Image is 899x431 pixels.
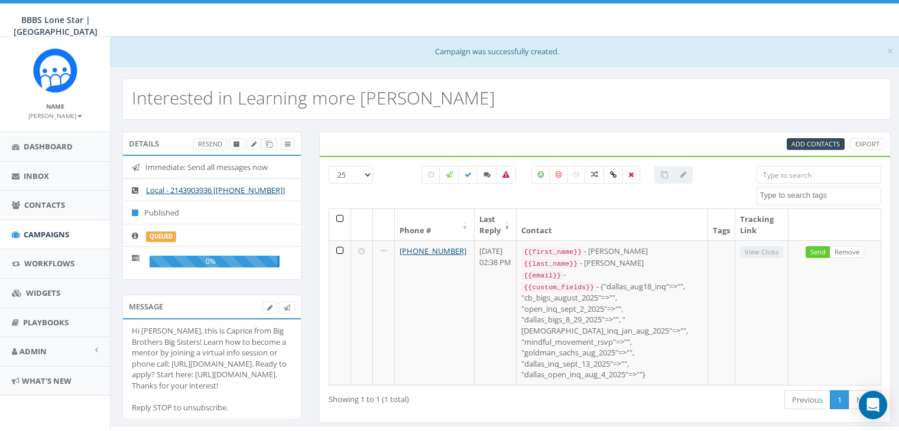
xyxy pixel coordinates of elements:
a: Remove [830,246,864,259]
code: {{email}} [521,270,563,281]
a: Next [849,390,881,410]
div: Open Intercom Messenger [859,391,887,419]
span: Archive Campaign [233,139,240,148]
a: 1 [830,390,849,410]
span: Admin [20,346,47,357]
span: Playbooks [23,317,69,328]
span: Send Test Message [284,303,290,312]
span: CSV files only [791,139,840,148]
span: Campaigns [24,229,69,240]
div: - [PERSON_NAME] [521,246,703,257]
span: View Campaign Delivery Statistics [285,139,290,148]
input: Type to search [757,166,881,184]
label: Negative [549,166,568,184]
div: 0% [150,256,280,267]
code: {{custom_fields}} [521,282,596,293]
span: What's New [22,376,72,386]
th: Tracking Link [735,209,788,240]
div: - [PERSON_NAME] [521,257,703,269]
a: Resend [193,138,227,151]
li: Immediate: Send all messages now [123,156,301,179]
span: Dashboard [24,141,73,152]
th: Last Reply: activate to sort column ascending [475,209,517,240]
label: queued [146,231,176,242]
div: Showing 1 to 1 (1 total) [329,389,549,405]
label: Bounced [496,166,516,184]
button: Close [887,45,894,57]
code: {{last_name}} [521,259,580,269]
div: - {"dallas_aug18_inq"=>"", "cb_bigs_august_2025"=>"", "open_inq_sept_2_2025"=>"", "dallas_bigs_8_... [521,281,703,380]
label: Replied [477,166,497,184]
small: Name [46,102,64,110]
span: Contacts [24,200,65,210]
h2: Interested in Learning more [PERSON_NAME] [132,88,495,107]
span: Clone Campaign [266,139,272,148]
th: Phone #: activate to sort column ascending [395,209,475,240]
th: Tags [708,209,735,240]
i: Published [132,209,144,217]
th: Contact [517,209,708,240]
textarea: Search [760,190,881,201]
span: × [887,43,894,59]
label: Removed [622,166,640,184]
span: Workflows [24,258,74,269]
label: Delivered [458,166,478,184]
div: Hi [PERSON_NAME], this is Caprice from Big Brothers Big Sisters! Learn how to become a mentor by ... [132,325,292,413]
label: Mixed [585,166,605,184]
span: Edit Campaign Body [267,303,272,312]
label: Neutral [567,166,586,184]
a: Local - 2143903936 [[PHONE_NUMBER]] [146,185,285,195]
a: Previous [784,390,830,410]
label: Link Clicked [603,166,623,184]
code: {{first_name}} [521,247,584,257]
label: Sending [439,166,459,184]
a: Add Contacts [787,138,845,151]
div: - [521,269,703,281]
a: [PHONE_NUMBER] [400,246,466,256]
span: Add Contacts [791,139,840,148]
a: [PERSON_NAME] [28,110,82,120]
label: Positive [531,166,550,184]
img: Rally_Corp_Icon.png [33,48,77,93]
i: Immediate: Send all messages now [132,164,145,171]
span: Widgets [26,288,60,298]
span: BBBS Lone Star | [GEOGRAPHIC_DATA] [14,14,98,37]
a: Send [806,246,830,259]
span: Inbox [24,171,49,181]
div: Message [122,295,301,318]
small: [PERSON_NAME] [28,112,82,120]
li: Published [123,201,301,224]
td: [DATE] 02:38 PM [475,240,517,384]
a: Export [851,138,884,151]
div: Details [122,132,301,155]
span: Edit Campaign Title [251,139,257,148]
label: Pending [421,166,440,184]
